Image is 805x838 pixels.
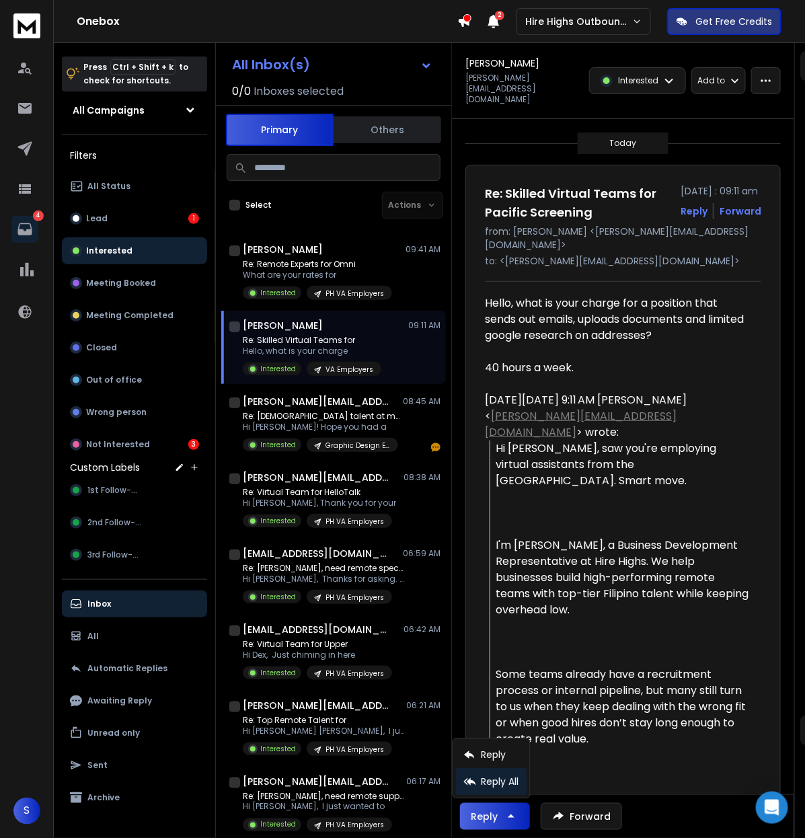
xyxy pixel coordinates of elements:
button: Awaiting Reply [62,687,207,714]
p: Get Free Credits [695,15,772,28]
p: Interested [86,245,132,256]
h1: [PERSON_NAME][EMAIL_ADDRESS][DOMAIN_NAME] [243,699,391,712]
div: 40 hours a week. [485,360,751,376]
p: 09:41 AM [406,244,440,255]
h1: Onebox [77,13,457,30]
p: 4 [33,211,44,221]
h3: Filters [62,146,207,165]
p: Reply All [482,775,519,789]
p: [PERSON_NAME][EMAIL_ADDRESS][DOMAIN_NAME] [465,73,581,105]
h3: Inboxes selected [254,83,344,100]
p: Re: Virtual Team for HelloTalk [243,487,396,498]
p: Interested [260,744,296,754]
h1: [PERSON_NAME] [465,56,539,70]
p: 06:17 AM [406,776,440,787]
button: Not Interested3 [62,431,207,458]
p: Interested [260,364,296,374]
div: Forward [720,204,761,218]
p: Interested [260,516,296,526]
p: PH VA Employers [325,821,384,831]
p: Archive [87,792,120,803]
button: Others [334,115,441,145]
span: 2nd Follow-up [87,517,145,528]
p: Hi [PERSON_NAME], Thank you for your [243,498,396,508]
h1: [PERSON_NAME] [243,319,323,332]
p: Hi [PERSON_NAME], I just wanted to [243,802,404,812]
p: What are your rates for [243,270,392,280]
div: 3 [188,439,199,450]
span: 2 [495,11,504,20]
p: Reply [482,749,506,762]
p: 09:11 AM [408,320,440,331]
span: Ctrl + Shift + k [110,59,176,75]
label: Select [245,200,272,211]
button: Reply [460,803,530,830]
p: Interested [260,440,296,450]
p: Sent [87,760,108,771]
p: PH VA Employers [325,745,384,755]
button: 3rd Follow-up [62,541,207,568]
div: 1 [188,213,199,224]
p: Interested [618,75,658,86]
h1: [EMAIL_ADDRESS][DOMAIN_NAME] [243,547,391,560]
h1: [PERSON_NAME][EMAIL_ADDRESS][DOMAIN_NAME] [243,395,391,408]
p: All [87,631,99,642]
p: Today [610,138,637,149]
p: Add to [697,75,725,86]
button: Wrong person [62,399,207,426]
p: Lead [86,213,108,224]
p: Meeting Booked [86,278,156,289]
button: All Inbox(s) [221,51,443,78]
p: Inbox [87,599,111,609]
button: Sent [62,752,207,779]
button: Inbox [62,591,207,617]
p: Interested [260,592,296,602]
a: [PERSON_NAME][EMAIL_ADDRESS][DOMAIN_NAME] [485,408,677,440]
p: Out of office [86,375,142,385]
p: Unread only [87,728,140,738]
button: All [62,623,207,650]
h1: [PERSON_NAME][EMAIL_ADDRESS][DOMAIN_NAME] +1 [243,775,391,788]
button: 2nd Follow-up [62,509,207,536]
p: Meeting Completed [86,310,174,321]
p: [DATE] : 09:11 am [681,184,761,198]
p: Hello, what is your charge [243,346,381,356]
button: S [13,798,40,825]
button: 1st Follow-up [62,477,207,504]
h1: All Campaigns [73,104,145,117]
p: 06:21 AM [406,700,440,711]
p: 06:59 AM [403,548,440,559]
div: Hello, what is your charge for a position that sends out emails, uploads documents and limited go... [485,295,751,376]
button: Closed [62,334,207,361]
button: Interested [62,237,207,264]
p: to: <[PERSON_NAME][EMAIL_ADDRESS][DOMAIN_NAME]> [485,254,761,268]
p: Re: Remote Experts for Omni [243,259,392,270]
button: Out of office [62,367,207,393]
button: Unread only [62,720,207,747]
p: Hi [PERSON_NAME]! Hope you had a [243,422,404,432]
p: Re: [DEMOGRAPHIC_DATA] talent at mobilads? [243,411,404,422]
p: Interested [260,288,296,298]
span: 0 / 0 [232,83,251,100]
button: Automatic Replies [62,655,207,682]
p: PH VA Employers [325,669,384,679]
p: All Status [87,181,130,192]
p: Hi Dex, Just chiming in here [243,650,392,660]
p: 06:42 AM [404,624,440,635]
p: Re: [PERSON_NAME], need remote specialists? [243,563,404,574]
span: 1st Follow-up [87,485,142,496]
p: Re: Virtual Team for Upper [243,639,392,650]
p: Hire Highs Outbound Engine [525,15,632,28]
p: Wrong person [86,407,147,418]
img: logo [13,13,40,38]
p: Re: [PERSON_NAME], need remote support? [243,791,404,802]
button: Reply [681,204,707,218]
p: VA Employers [325,365,373,375]
p: 08:38 AM [404,472,440,483]
p: from: [PERSON_NAME] <[PERSON_NAME][EMAIL_ADDRESS][DOMAIN_NAME]> [485,225,761,252]
p: Press to check for shortcuts. [83,61,188,87]
h3: Custom Labels [70,461,140,474]
button: All Status [62,173,207,200]
h1: Re: Skilled Virtual Teams for Pacific Screening [485,184,673,222]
